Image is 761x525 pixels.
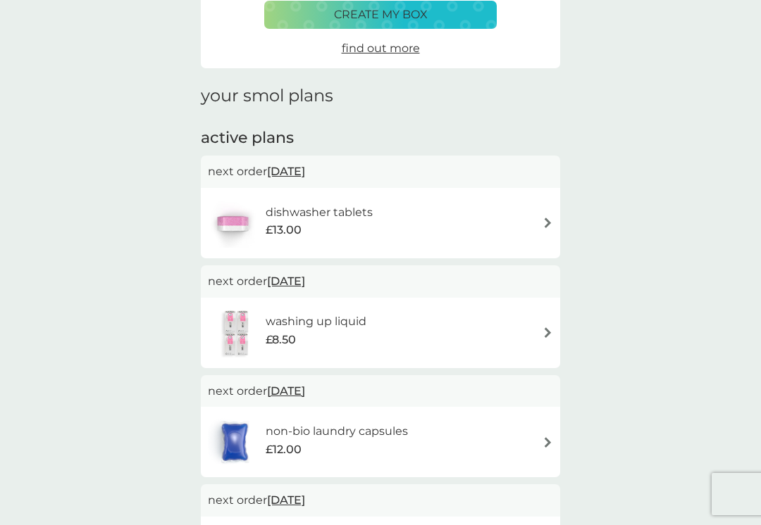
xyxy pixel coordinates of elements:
img: dishwasher tablets [208,198,257,248]
img: non-bio laundry capsules [208,417,261,467]
span: £8.50 [266,331,296,349]
p: next order [208,491,553,510]
span: £13.00 [266,221,302,239]
span: find out more [342,42,420,55]
img: arrow right [543,437,553,448]
h2: active plans [201,127,560,149]
button: create my box [264,1,497,29]
h6: non-bio laundry capsules [266,422,408,441]
span: [DATE] [267,267,305,295]
a: find out more [342,39,420,58]
img: arrow right [543,327,553,338]
img: washing up liquid [208,308,266,358]
span: [DATE] [267,377,305,405]
h1: your smol plans [201,86,560,106]
h6: washing up liquid [266,312,366,331]
p: create my box [334,6,428,24]
img: arrow right [543,217,553,228]
span: [DATE] [267,486,305,514]
p: next order [208,272,553,291]
p: next order [208,382,553,400]
h6: dishwasher tablets [266,203,373,222]
span: [DATE] [267,158,305,185]
span: £12.00 [266,441,302,459]
p: next order [208,163,553,181]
